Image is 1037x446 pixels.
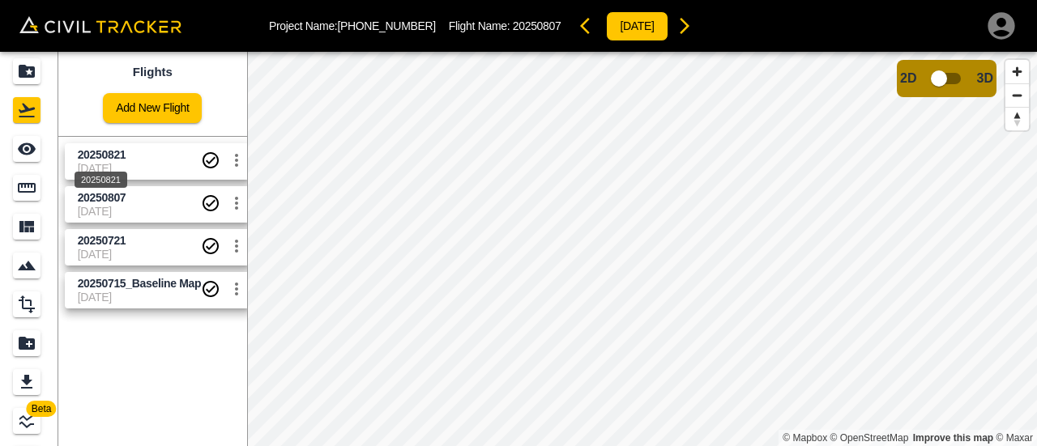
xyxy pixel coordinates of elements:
p: Project Name: [PHONE_NUMBER] [269,19,436,32]
a: Map feedback [913,432,993,444]
div: 20250821 [75,172,127,188]
span: 20250807 [513,19,561,32]
span: 2D [900,71,916,86]
a: OpenStreetMap [830,432,909,444]
a: Mapbox [783,432,827,444]
button: Zoom in [1005,60,1029,83]
button: Zoom out [1005,83,1029,107]
button: Reset bearing to north [1005,107,1029,130]
p: Flight Name: [449,19,561,32]
button: [DATE] [606,11,668,41]
a: Maxar [996,432,1033,444]
img: Civil Tracker [19,16,181,33]
canvas: Map [247,52,1037,446]
span: 3D [977,71,993,86]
